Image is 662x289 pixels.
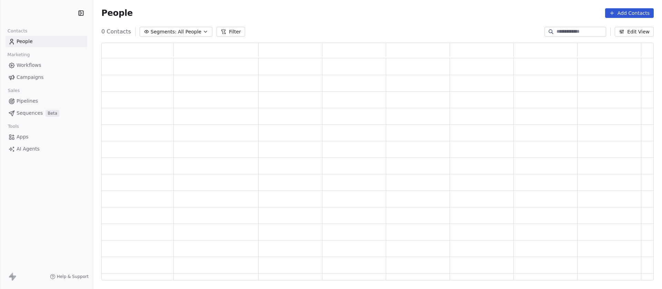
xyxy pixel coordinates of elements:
span: AI Agents [17,145,40,153]
a: Apps [6,131,87,143]
a: Workflows [6,60,87,71]
span: All People [178,28,201,35]
span: Beta [46,110,59,117]
span: Sales [5,85,23,96]
span: People [17,38,33,45]
span: Workflows [17,62,41,69]
a: Help & Support [50,274,89,279]
span: Sequences [17,110,43,117]
span: 0 Contacts [101,28,131,36]
a: Pipelines [6,95,87,107]
button: Filter [217,27,245,37]
a: Campaigns [6,72,87,83]
span: Marketing [4,50,33,60]
span: Pipelines [17,97,38,105]
button: Edit View [615,27,654,37]
span: Segments: [151,28,177,35]
span: Tools [5,121,22,132]
a: People [6,36,87,47]
span: Contacts [4,26,30,36]
button: Add Contacts [605,8,654,18]
a: AI Agents [6,143,87,155]
span: Help & Support [57,274,89,279]
a: SequencesBeta [6,107,87,119]
span: Apps [17,133,29,141]
span: Campaigns [17,74,43,81]
span: People [101,8,133,18]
